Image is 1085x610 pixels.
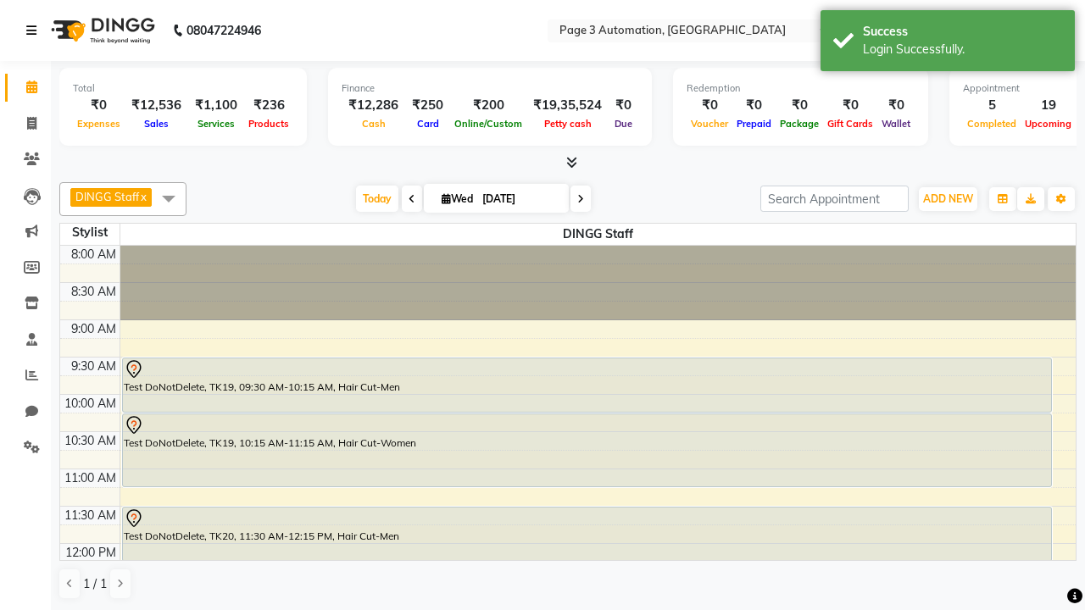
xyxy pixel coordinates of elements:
[963,96,1021,115] div: 5
[405,96,450,115] div: ₹250
[73,118,125,130] span: Expenses
[610,118,637,130] span: Due
[73,81,293,96] div: Total
[877,96,915,115] div: ₹0
[342,81,638,96] div: Finance
[186,7,261,54] b: 08047224946
[68,320,120,338] div: 9:00 AM
[125,96,188,115] div: ₹12,536
[863,23,1062,41] div: Success
[358,118,390,130] span: Cash
[356,186,398,212] span: Today
[188,96,244,115] div: ₹1,100
[687,118,732,130] span: Voucher
[1021,118,1076,130] span: Upcoming
[760,186,909,212] input: Search Appointment
[193,118,239,130] span: Services
[477,186,562,212] input: 2025-10-01
[342,96,405,115] div: ₹12,286
[687,96,732,115] div: ₹0
[73,96,125,115] div: ₹0
[61,507,120,524] div: 11:30 AM
[526,96,609,115] div: ₹19,35,524
[61,395,120,413] div: 10:00 AM
[732,118,776,130] span: Prepaid
[877,118,915,130] span: Wallet
[68,358,120,375] div: 9:30 AM
[450,96,526,115] div: ₹200
[437,192,477,205] span: Wed
[244,96,293,115] div: ₹236
[732,96,776,115] div: ₹0
[413,118,443,130] span: Card
[823,118,877,130] span: Gift Cards
[450,118,526,130] span: Online/Custom
[60,224,120,241] div: Stylist
[963,118,1021,130] span: Completed
[43,7,159,54] img: logo
[609,96,638,115] div: ₹0
[1021,96,1076,115] div: 19
[123,414,1051,486] div: Test DoNotDelete, TK19, 10:15 AM-11:15 AM, Hair Cut-Women
[120,224,1077,245] span: DINGG Staff
[140,118,173,130] span: Sales
[776,96,823,115] div: ₹0
[540,118,596,130] span: Petty cash
[68,246,120,263] div: 8:00 AM
[75,190,139,203] span: DINGG Staff
[62,544,120,562] div: 12:00 PM
[83,575,107,593] span: 1 / 1
[61,432,120,450] div: 10:30 AM
[68,283,120,301] div: 8:30 AM
[61,469,120,487] div: 11:00 AM
[123,507,1051,561] div: Test DoNotDelete, TK20, 11:30 AM-12:15 PM, Hair Cut-Men
[823,96,877,115] div: ₹0
[776,118,823,130] span: Package
[139,190,147,203] a: x
[687,81,915,96] div: Redemption
[919,187,977,211] button: ADD NEW
[123,358,1051,412] div: Test DoNotDelete, TK19, 09:30 AM-10:15 AM, Hair Cut-Men
[244,118,293,130] span: Products
[923,192,973,205] span: ADD NEW
[863,41,1062,58] div: Login Successfully.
